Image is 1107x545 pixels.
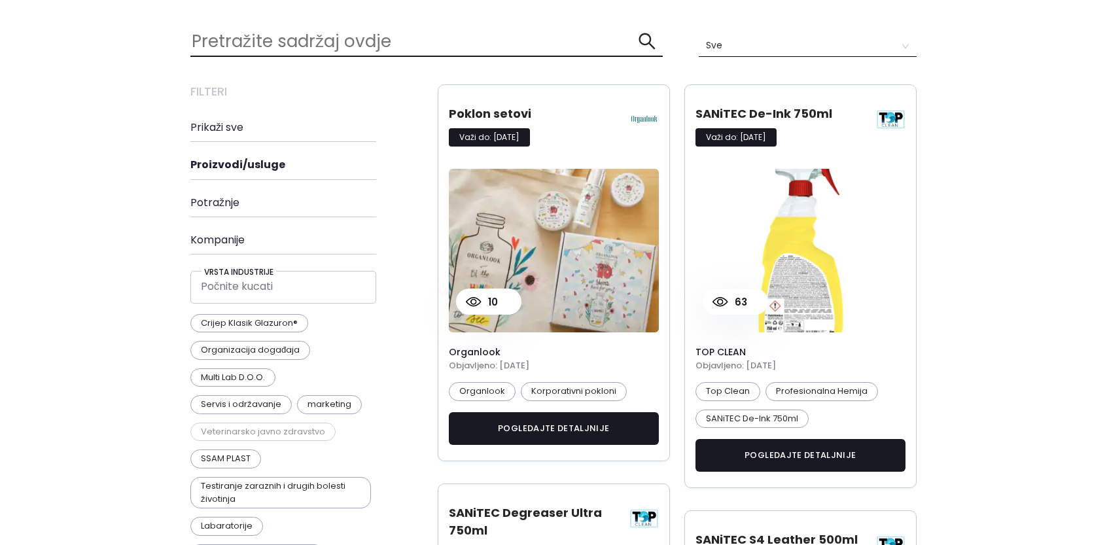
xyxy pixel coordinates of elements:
[728,294,747,310] p: 63
[190,395,292,413] p: Servis i održavanje
[190,121,423,133] h4: Prikaži sve
[449,128,530,147] p: Važi do: [DATE]
[190,517,263,535] p: Labaratorije
[297,395,362,413] p: marketing
[765,382,878,400] p: Profesionalna Hemija
[638,32,656,50] span: search
[695,382,760,400] p: Top Clean
[695,439,905,472] button: pogledajte detaljnije
[190,314,308,332] p: Crijep Klasik Glazuron®
[449,359,659,372] h5: Objavljeno: [DATE]
[190,27,638,56] input: Pretražite sadržaj ovdje
[449,382,516,400] p: Organlook
[190,368,275,387] p: Multi Lab D.O.O.
[695,359,905,372] h5: Objavljeno: [DATE]
[190,341,310,359] p: Organizacija događaja
[449,412,659,445] button: pogledajte detaljnije
[202,268,276,277] h5: Vrsta industrije
[466,297,482,307] img: view count
[521,382,627,400] p: Korporativni pokloni
[190,477,371,509] p: Testiranje zaraznih i drugih bolesti životinja
[449,504,617,539] h3: SANiTEC Degreaser Ultra 750ml
[695,105,864,122] h3: SANiTEC De-Ink 750ml
[190,449,261,468] p: SSAM PLAST
[190,234,423,246] h4: Kompanije
[695,410,809,428] p: SANiTEC De-Ink 750ml
[190,158,423,171] h4: Proizvodi/usluge
[695,169,905,332] img: product card
[190,196,423,209] h4: Potražnje
[449,169,659,332] img: product card
[449,347,659,358] h4: Organlook
[695,347,905,358] h4: TOP CLEAN
[706,35,909,56] span: Sve
[190,423,336,441] p: Veterinarsko javno zdravstvo
[712,297,728,307] img: view count
[695,128,777,147] p: Važi do: [DATE]
[190,84,423,99] h3: Filteri
[449,105,617,122] h3: Poklon setovi
[482,294,498,310] p: 10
